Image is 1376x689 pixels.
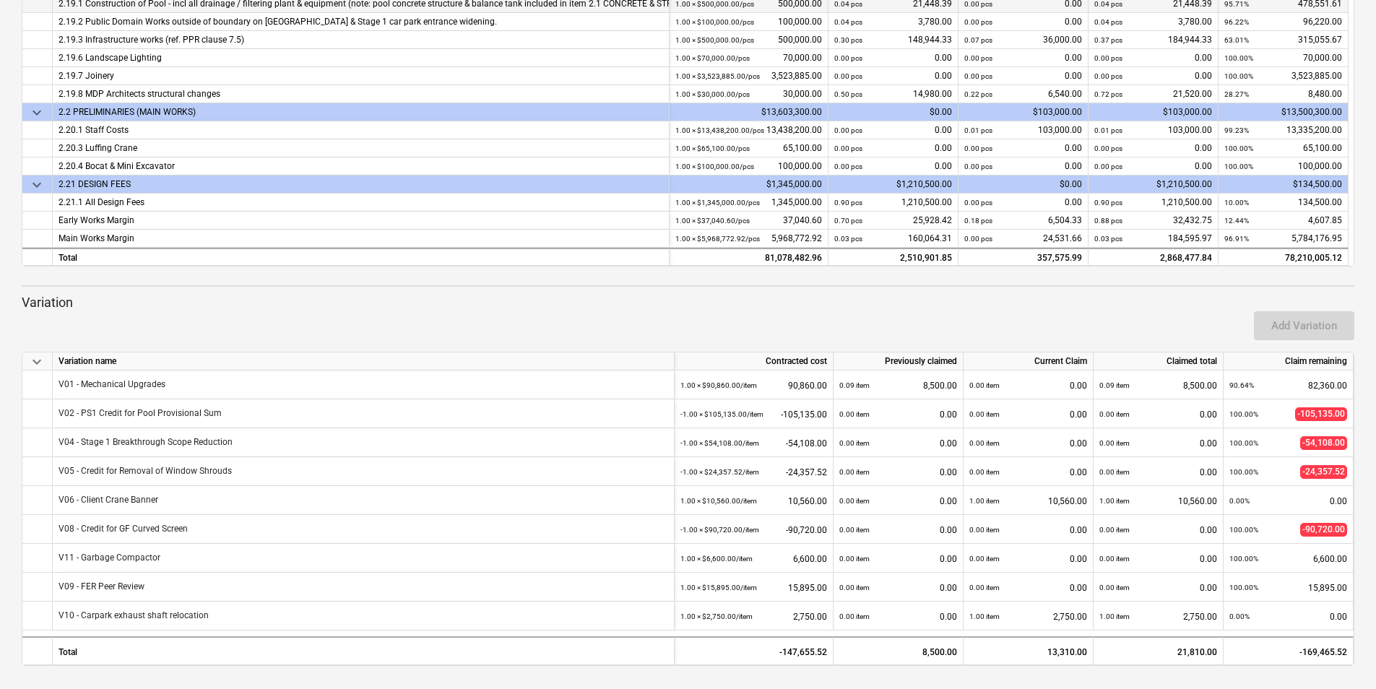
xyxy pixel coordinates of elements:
p: V11 - Garbage Compactor [59,552,160,564]
small: 1.00 × $37,040.60 / pcs [675,217,750,225]
div: 0.00 [1099,457,1217,487]
div: 6,504.33 [964,212,1082,230]
div: 103,000.00 [964,121,1082,139]
span: -24,357.52 [1300,465,1347,479]
div: 184,595.97 [1094,230,1212,248]
div: 6,600.00 [1229,544,1347,573]
div: 0.00 [839,515,957,545]
p: V04 - Stage 1 Breakthrough Scope Reduction [59,436,233,448]
small: 0.00 item [839,468,870,476]
small: 1.00 × $1,345,000.00 / pcs [675,199,760,207]
div: 103,000.00 [1094,121,1212,139]
small: 0.00 item [839,526,870,534]
div: $13,603,300.00 [670,103,828,121]
small: 90.64% [1229,381,1254,389]
small: 0.00 pcs [834,162,862,170]
small: 1.00 × $500,000.00 / pcs [675,36,754,44]
div: 2,750.00 [1099,602,1217,631]
div: 15,895.00 [680,573,827,602]
div: 0.00 [969,515,1087,545]
div: 0.00 [1229,602,1347,631]
small: 0.00 item [969,381,1000,389]
div: 8,500.00 [1099,370,1217,400]
div: 2.19.2 Public Domain Works outside of boundary on [GEOGRAPHIC_DATA] & Stage 1 car park entrance w... [59,13,663,31]
div: 2,868,477.84 [1089,248,1219,266]
small: 0.90 pcs [1094,199,1122,207]
div: 4,607.85 [1224,212,1342,230]
div: -105,135.00 [680,399,827,429]
small: 0.01 pcs [964,126,992,134]
div: 65,100.00 [1224,139,1342,157]
div: 0.00 [964,157,1082,175]
div: 36,000.00 [964,31,1082,49]
small: 0.70 pcs [834,217,862,225]
p: V05 - Credit for Removal of Window Shrouds [59,465,232,477]
div: 8,500.00 [834,636,964,665]
div: 13,310.00 [969,638,1087,667]
small: 0.09 item [839,381,870,389]
div: 2.21 DESIGN FEES [59,175,663,194]
small: 10.00% [1224,199,1249,207]
div: 0.00 [834,121,952,139]
small: 0.00 item [1099,526,1130,534]
div: $0.00 [828,103,959,121]
div: $103,000.00 [959,103,1089,121]
div: 70,000.00 [1224,49,1342,67]
div: 0.00 [839,544,957,573]
span: keyboard_arrow_down [28,353,46,370]
small: 1.00 × $10,560.00 / item [680,497,757,505]
small: 0.00 item [1099,555,1130,563]
div: 5,968,772.92 [675,230,822,248]
div: 0.00 [834,139,952,157]
div: Contracted cost [675,352,834,370]
p: Variation [22,294,1354,311]
div: 2.19.3 Infrastructure works (ref. PPR clause 7.5) [59,31,663,49]
small: 0.00 pcs [964,72,992,80]
div: 2.2 PRELIMINARIES (MAIN WORKS) [59,103,663,121]
small: 1.00 item [1099,612,1130,620]
small: 0.00 pcs [834,72,862,80]
div: 2,510,901.85 [834,249,952,267]
div: 90,860.00 [680,370,827,400]
div: 0.00 [964,49,1082,67]
div: 2.19.6 Landscape Lighting [59,49,663,67]
div: 0.00 [964,13,1082,31]
div: -54,108.00 [680,428,827,458]
div: 134,500.00 [1224,194,1342,212]
div: 160,064.31 [834,230,952,248]
div: 0.00 [1229,486,1347,516]
small: 0.00 item [1099,439,1130,447]
div: 6,600.00 [680,544,827,573]
span: keyboard_arrow_down [28,176,46,194]
small: 0.30 pcs [834,36,862,44]
small: 96.22% [1224,18,1249,26]
small: 0.00 pcs [1094,72,1122,80]
div: 3,780.00 [834,13,952,31]
div: 37,040.60 [675,212,822,230]
div: 21,810.00 [1094,636,1224,665]
div: 2,750.00 [680,602,827,631]
small: 0.00 item [969,584,1000,591]
div: 10,560.00 [1099,486,1217,516]
div: 2,750.00 [969,602,1087,631]
small: 0.00 item [969,526,1000,534]
div: 0.00 [964,67,1082,85]
div: 0.00 [1094,157,1212,175]
small: 100.00% [1229,468,1258,476]
small: 0.00 pcs [964,18,992,26]
p: V08 - Credit for GF Curved Screen [59,523,188,535]
small: 0.00 pcs [1094,54,1122,62]
div: 2.20.1 Staff Costs [59,121,663,139]
small: -1.00 × $105,135.00 / item [680,410,763,418]
small: 0.00 item [969,410,1000,418]
div: Early Works Margin [59,212,663,230]
div: 15,895.00 [1229,573,1347,602]
div: $13,500,300.00 [1219,103,1349,121]
div: 0.00 [839,457,957,487]
div: 70,000.00 [675,49,822,67]
div: $103,000.00 [1089,103,1219,121]
small: 63.01% [1224,36,1249,44]
div: 0.00 [1094,67,1212,85]
div: 0.00 [1094,139,1212,157]
small: -1.00 × $24,357.52 / item [680,468,759,476]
